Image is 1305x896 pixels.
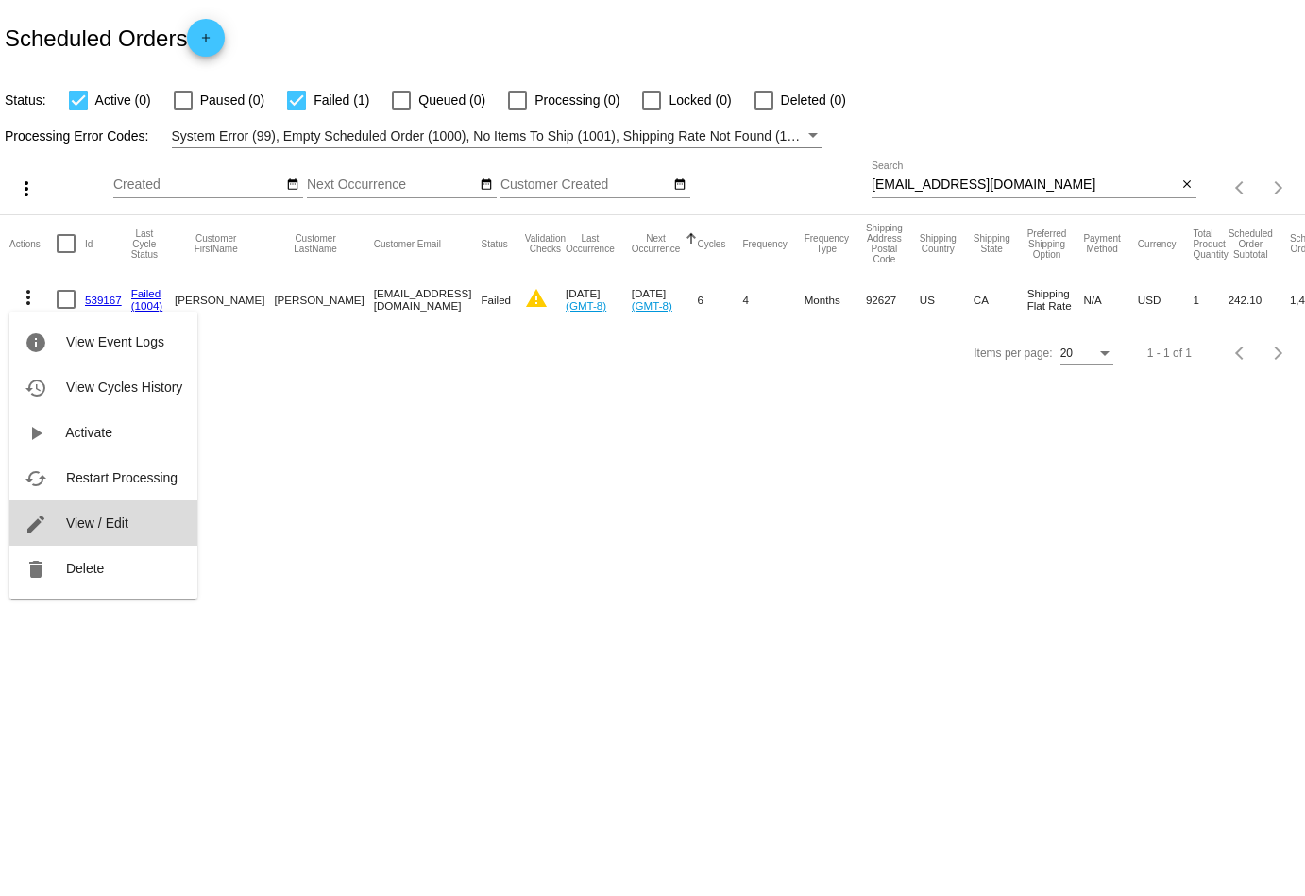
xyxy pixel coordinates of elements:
mat-icon: info [25,331,47,354]
span: Delete [66,561,104,576]
mat-icon: history [25,377,47,399]
span: Restart Processing [66,470,178,485]
mat-icon: edit [25,513,47,535]
mat-icon: delete [25,558,47,581]
span: View Event Logs [66,334,164,349]
span: View / Edit [66,516,128,531]
mat-icon: play_arrow [25,422,47,445]
span: View Cycles History [66,380,182,395]
span: Activate [65,425,112,440]
mat-icon: cached [25,467,47,490]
